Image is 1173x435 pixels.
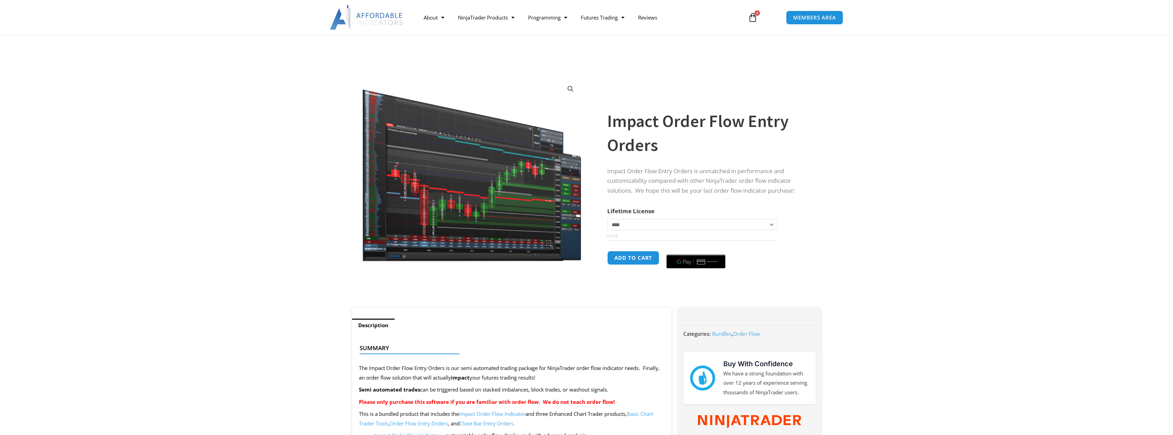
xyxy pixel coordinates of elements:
[723,359,809,369] h3: Buy With Confidence
[607,233,618,238] a: Clear options
[360,345,659,351] h4: Summary
[417,10,740,25] nav: Menu
[359,410,653,427] a: Basic Chart Trader Tools
[451,374,470,381] strong: impact
[359,409,665,428] p: This is a bundled product that includes the and three Enhanced Chart Trader products, , , and
[451,10,521,25] a: NinjaTrader Products
[754,10,760,16] span: 0
[459,410,525,417] a: Impact Order Flow Indicator
[786,11,843,25] a: MEMBERS AREA
[690,366,715,390] img: mark thumbs good 43913 | Affordable Indicators – NinjaTrader
[607,109,807,157] h1: Impact Order Flow Entry Orders
[607,251,659,265] button: Add to cart
[698,415,801,428] img: NinjaTrader Wordmark color RGB | Affordable Indicators – NinjaTrader
[683,330,711,337] span: Categories:
[390,420,448,427] a: Order Flow Entry Orders
[738,8,768,27] a: 0
[631,10,664,25] a: Reviews
[362,78,582,264] img: of4
[352,319,395,332] a: Description
[607,166,807,196] p: Impact Order Flow Entry Orders is unmatched in performance and customizability compared with othe...
[359,398,615,405] strong: Please only purchase this software if you are familiar with order flow. We do not teach order flow!
[665,250,727,251] iframe: Secure payment input frame
[607,207,654,215] label: Lifetime License
[521,10,574,25] a: Programming
[460,420,513,427] a: Close Bar Entry Orders
[712,330,732,337] a: Bundles
[359,386,420,393] strong: Semi automated trades
[417,10,451,25] a: About
[359,363,665,383] p: The Impact Order Flow Entry Orders is our semi automated trading package for NinjaTrader order fl...
[707,259,717,264] text: ••••••
[574,10,631,25] a: Futures Trading
[359,385,665,395] p: can be triggered based on stacked imbalances, block trades, or washout signals.
[666,255,725,268] button: Buy with GPay
[793,15,836,20] span: MEMBERS AREA
[733,330,760,337] a: Order Flow
[723,369,809,398] p: We have a strong foundation with over 12 years of experience serving thousands of NinjaTrader users.
[564,83,577,95] a: View full-screen image gallery
[712,330,760,337] span: ,
[330,5,403,30] img: LogoAI | Affordable Indicators – NinjaTrader
[513,420,515,427] a: .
